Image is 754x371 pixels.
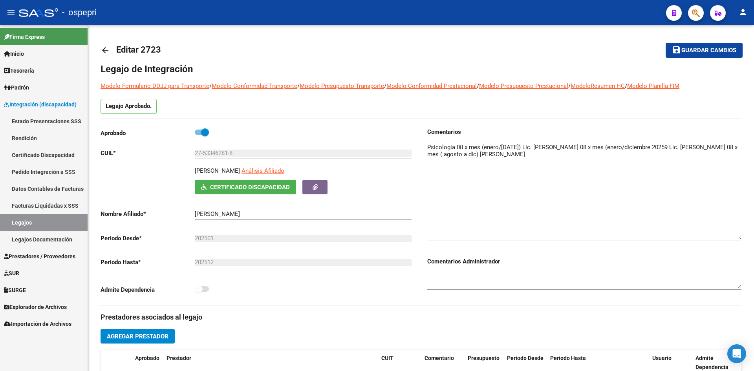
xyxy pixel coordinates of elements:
span: Padrón [4,83,29,92]
span: Presupuesto [468,355,500,361]
h3: Comentarios [427,128,741,136]
div: Open Intercom Messenger [727,344,746,363]
span: Integración (discapacidad) [4,100,77,109]
mat-icon: menu [6,7,16,17]
span: Análisis Afiliado [242,167,284,174]
mat-icon: person [738,7,748,17]
button: Guardar cambios [666,43,743,57]
h3: Comentarios Administrador [427,257,741,266]
span: Guardar cambios [681,47,736,54]
span: Aprobado [135,355,159,361]
h3: Prestadores asociados al legajo [101,312,741,323]
mat-icon: arrow_back [101,46,110,55]
a: ModeloResumen HC [571,82,625,90]
span: Admite Dependencia [695,355,728,370]
span: Prestador [167,355,191,361]
span: Importación de Archivos [4,320,71,328]
span: Inicio [4,49,24,58]
p: Nombre Afiliado [101,210,195,218]
span: Periodo Hasta [550,355,586,361]
mat-icon: save [672,45,681,55]
a: Modelo Presupuesto Prestacional [479,82,568,90]
h1: Legajo de Integración [101,63,741,75]
span: Comentario [425,355,454,361]
p: CUIL [101,149,195,157]
p: Admite Dependencia [101,285,195,294]
button: Certificado Discapacidad [195,180,296,194]
span: Usuario [652,355,672,361]
span: Firma Express [4,33,45,41]
a: Modelo Planilla FIM [627,82,679,90]
a: Modelo Conformidad Transporte [212,82,297,90]
span: Agregar Prestador [107,333,168,340]
span: SURGE [4,286,26,294]
span: Editar 2723 [116,45,161,55]
span: SUR [4,269,19,278]
span: CUIT [381,355,393,361]
a: Modelo Conformidad Prestacional [386,82,477,90]
button: Agregar Prestador [101,329,175,344]
span: Tesorería [4,66,34,75]
p: Aprobado [101,129,195,137]
span: Prestadores / Proveedores [4,252,75,261]
p: Periodo Hasta [101,258,195,267]
p: Periodo Desde [101,234,195,243]
a: Modelo Formulario DDJJ para Transporte [101,82,209,90]
span: Explorador de Archivos [4,303,67,311]
span: Certificado Discapacidad [210,184,290,191]
span: - ospepri [62,4,97,21]
a: Modelo Presupuesto Transporte [300,82,384,90]
span: Periodo Desde [507,355,544,361]
p: [PERSON_NAME] [195,166,240,175]
p: Legajo Aprobado. [101,99,157,114]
